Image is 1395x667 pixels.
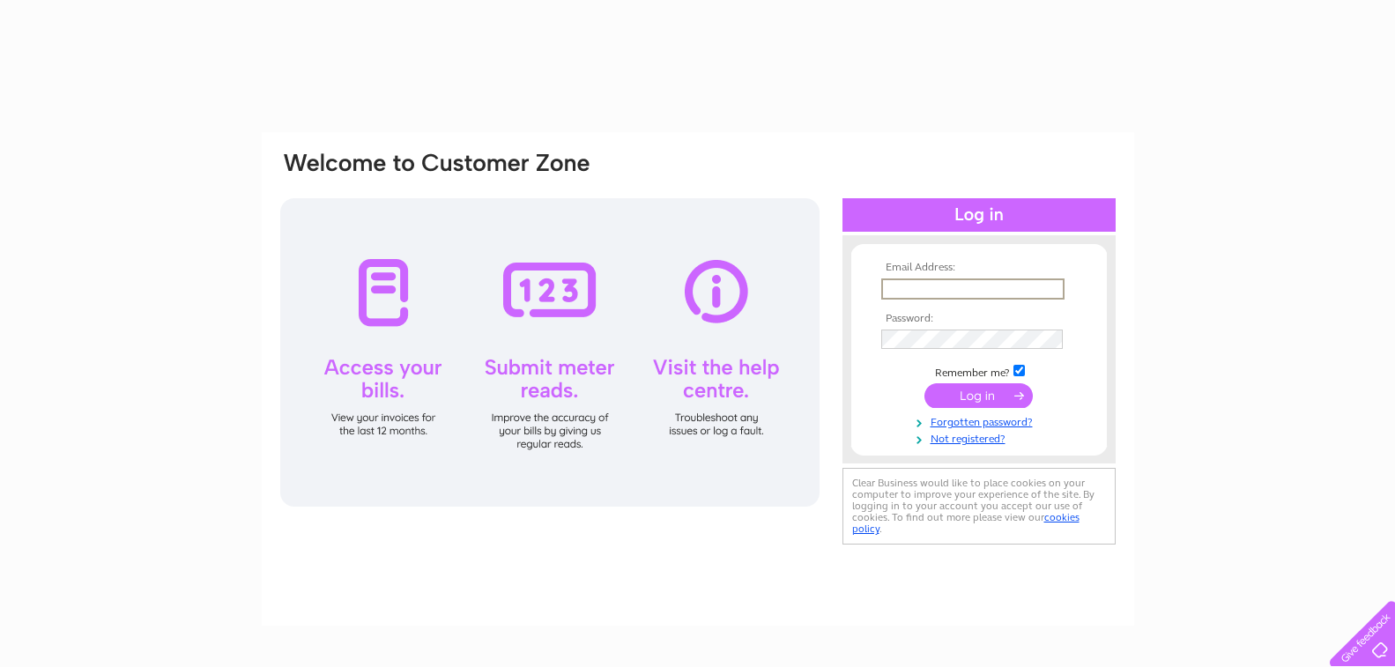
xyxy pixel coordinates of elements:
[881,412,1081,429] a: Forgotten password?
[877,313,1081,325] th: Password:
[877,362,1081,380] td: Remember me?
[877,262,1081,274] th: Email Address:
[924,383,1033,408] input: Submit
[842,468,1116,545] div: Clear Business would like to place cookies on your computer to improve your experience of the sit...
[852,511,1080,535] a: cookies policy
[881,429,1081,446] a: Not registered?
